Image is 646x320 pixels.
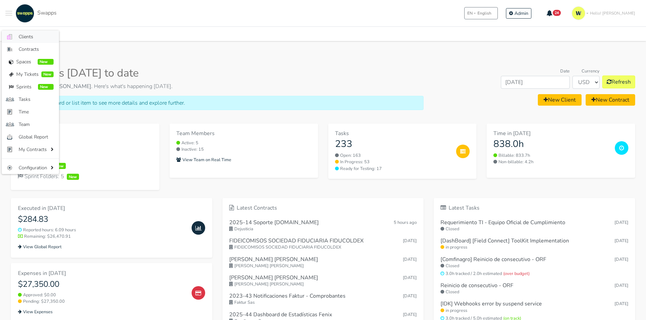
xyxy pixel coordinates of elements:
h6: [DashBoard] [Field Connect] ToolKit Implementation [441,238,569,244]
small: Dejusticia [229,226,417,232]
button: Toggle navigation menu [5,4,12,23]
a: Sprint Folders: 5New [18,172,153,180]
a: Open: 163 [335,152,451,159]
small: Approved: $0.00 [18,292,186,298]
a: Requerimiento TI - Equipo Oficial de Cumplimiento [DATE] Closed [441,217,628,235]
span: New [38,84,54,90]
span: English [477,10,491,16]
h6: 2025-14 Soporte [DOMAIN_NAME] [229,219,319,226]
a: Tasks 233 [335,130,451,150]
span: 24 [553,10,561,16]
img: isotipo-3-3e143c57.png [572,6,585,20]
h6: [PERSON_NAME] [PERSON_NAME] [229,275,318,281]
a: Time [2,106,59,118]
span: New [67,174,79,180]
a: [PERSON_NAME] [PERSON_NAME] [DATE] [PERSON_NAME] [PERSON_NAME] [229,254,417,272]
h3: 838.0h [493,138,609,150]
h6: [Comfinagro] Reinicio de consecutivo - ORF [441,256,546,263]
a: [Comfinagro] Reinicio de consecutivo - ORF [DATE] Closed 3.0h tracked / 2.0h estimated(over budget) [441,254,628,280]
a: My Tickets New [2,68,59,81]
h4: $27,350.00 [18,279,186,289]
small: Remaining: $26,470.91 [18,233,186,240]
a: Spaces: 40New [18,162,153,170]
h6: [PERSON_NAME] [PERSON_NAME] [229,256,318,263]
h6: 2023-43 Notificaciones Faktur - Comprobantes [229,293,346,299]
a: In Progress: 53 [335,159,451,165]
a: 2025-14 Soporte [DOMAIN_NAME] 5 hours ago Dejusticia [229,217,417,235]
p: Welcome back, . Here's what's happening [DATE]. [11,82,424,90]
div: Spaces: 40 [18,162,153,170]
h6: FIDEICOMISOS SOCIEDAD FIDUCIARIA FIDUCOLDEX [229,238,364,244]
a: Team Members Active: 5 Inactive: 15 View Team on Real Time [170,124,318,178]
a: [PERSON_NAME] [PERSON_NAME] [DATE] [PERSON_NAME] [PERSON_NAME] [229,272,417,290]
ul: Toggle navigation menu [2,30,59,174]
h6: Latest Tasks [441,205,628,211]
span: Time [19,108,54,115]
small: View Expenses [18,309,53,315]
a: Tasks [2,93,59,106]
small: 3.0h tracked / 2.0h estimated [441,271,628,277]
h6: Expenses in [DATE] [18,270,186,277]
span: Sprints [16,83,35,90]
small: Closed [441,263,628,269]
span: New [41,71,54,78]
small: Billable: 833.7h [493,152,609,159]
strong: [PERSON_NAME] [47,83,91,90]
div: Click on any card or list item to see more details and explore further. [11,96,424,110]
span: Sep 18, 2025 10:59 [394,219,417,226]
small: [DATE] [614,256,628,263]
small: [DATE] [614,282,628,289]
button: 24 [542,7,566,19]
a: Configuration [2,162,59,174]
img: swapps-linkedin-v2.jpg [16,4,34,23]
small: Closed [441,226,628,232]
a: Clients IconClients: 21 [18,140,153,148]
a: Swapps [14,4,57,23]
h4: $284.83 [18,214,186,224]
div: Contracts: 46 [18,151,153,159]
small: Inactive: 15 [176,146,311,153]
small: Non-billable: 4.2h [493,159,609,165]
h6: Working on [18,130,153,137]
h6: Reinicio de consecutivo - ORF [441,282,513,289]
span: Configuration [19,164,49,171]
a: Team [2,118,59,131]
h6: Tasks [335,130,451,137]
span: My Tickets [16,71,39,78]
span: Spaces [16,58,35,65]
span: Global Report [19,133,54,141]
h6: [IDK] Webhooks error by suspend service [441,301,542,307]
small: Ready for Testing: 17 [335,166,451,172]
span: (over budget) [503,271,530,277]
span: Swapps [37,9,57,17]
a: Reinicio de consecutivo - ORF [DATE] Closed [441,280,628,298]
h2: Swapps [DATE] to date [11,67,424,80]
div: Sprint Folders: 5 [18,172,153,180]
span: Clients [19,33,54,40]
small: in progress [441,244,628,251]
a: Contracts IconContracts: 46 [18,151,153,159]
span: Hello! [PERSON_NAME] [590,10,635,16]
a: Clients [2,30,59,43]
span: Tasks [19,96,54,103]
span: Sep 15, 2025 12:43 [403,293,417,299]
span: New [54,163,66,169]
label: Currency [582,68,600,74]
span: New [38,59,54,65]
div: Clients: 21 [18,140,153,148]
span: Sep 15, 2025 12:21 [403,312,417,318]
a: New Client [538,94,582,106]
h6: Latest Contracts [229,205,417,211]
small: Active: 5 [176,140,311,146]
h6: Time in [DATE] [493,130,609,137]
label: Date [560,68,570,74]
a: Admin [506,8,531,19]
small: Faktur Sas [229,299,417,306]
span: Sep 16, 2025 11:51 [403,256,417,262]
button: Refresh [602,76,635,88]
a: 2023-43 Notificaciones Faktur - Comprobantes [DATE] Faktur Sas [229,290,417,308]
small: in progress [441,307,628,314]
span: Sep 16, 2025 11:51 [403,275,417,281]
a: Hello! [PERSON_NAME] [569,4,641,23]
